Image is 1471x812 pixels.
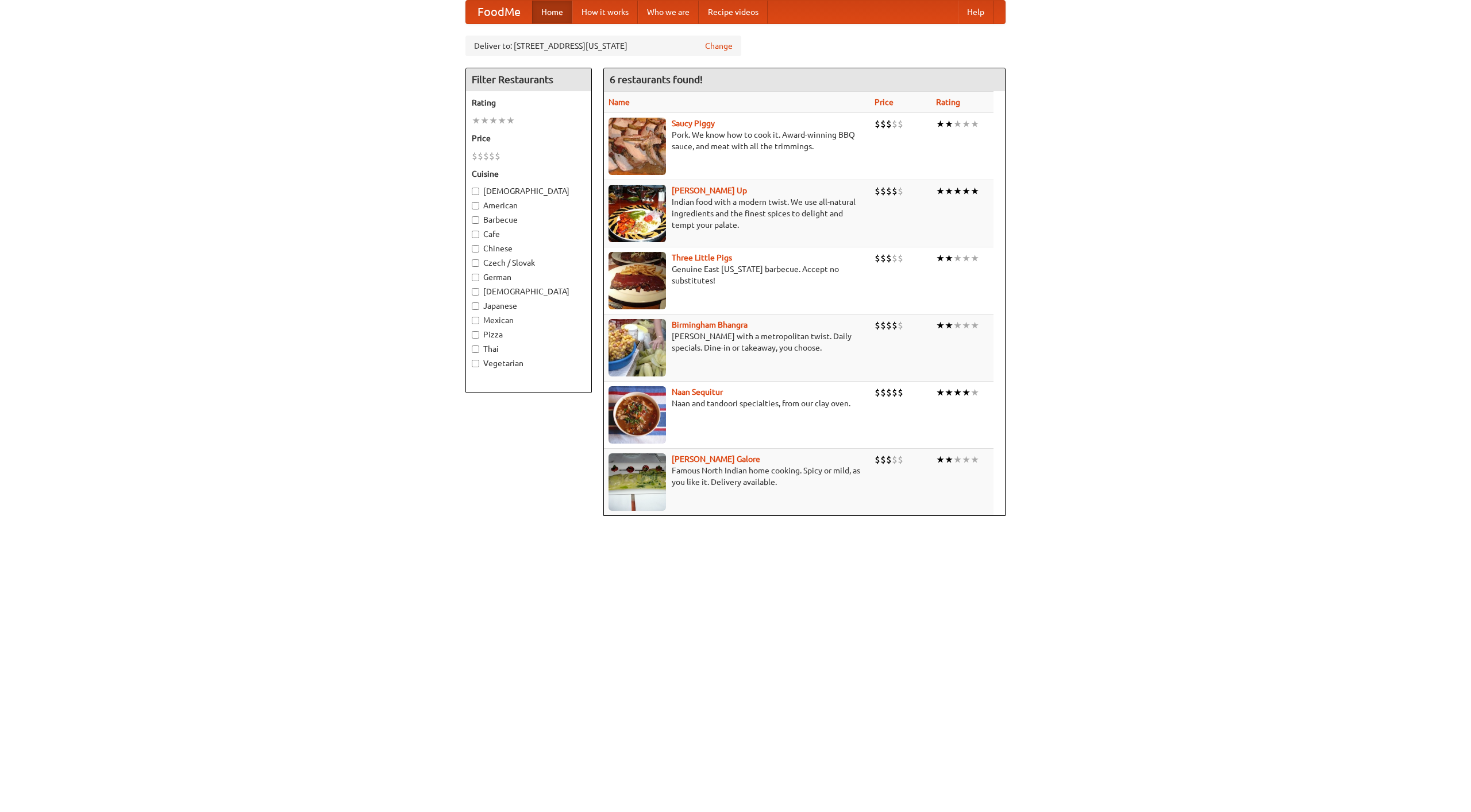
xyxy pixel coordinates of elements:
[465,36,741,56] div: Deliver to: [STREET_ADDRESS][US_STATE]
[472,245,479,252] input: Chinese
[609,465,865,488] p: Famous North Indian home cooking. Spicy or mild, as you like it. Delivery available.
[971,453,979,466] li: ★
[472,231,479,238] input: Cafe
[483,150,489,162] li: $
[892,453,898,466] li: $
[953,252,962,265] li: ★
[472,188,479,195] input: [DEMOGRAPHIC_DATA]
[699,1,768,24] a: Recipe videos
[962,386,971,399] li: ★
[880,185,886,197] li: $
[672,186,747,195] a: [PERSON_NAME] Up
[466,68,591,91] h4: Filter Restaurants
[971,118,979,130] li: ★
[672,387,723,397] b: Naan Sequitur
[472,314,586,326] label: Mexican
[886,319,892,332] li: $
[472,168,586,180] h5: Cuisine
[875,319,880,332] li: $
[892,386,898,399] li: $
[945,319,953,332] li: ★
[609,263,865,286] p: Genuine East [US_STATE] barbecue. Accept no substitutes!
[472,274,479,281] input: German
[962,319,971,332] li: ★
[892,319,898,332] li: $
[936,252,945,265] li: ★
[880,252,886,265] li: $
[472,228,586,240] label: Cafe
[962,252,971,265] li: ★
[945,252,953,265] li: ★
[962,185,971,197] li: ★
[705,40,733,52] a: Change
[672,320,748,329] a: Birmingham Bhangra
[898,386,903,399] li: $
[472,200,586,211] label: American
[609,252,666,309] img: littlepigs.jpg
[880,386,886,399] li: $
[489,150,495,162] li: $
[472,288,479,296] input: [DEMOGRAPHIC_DATA]
[898,453,903,466] li: $
[880,453,886,466] li: $
[898,185,903,197] li: $
[886,252,892,265] li: $
[480,114,489,127] li: ★
[638,1,699,24] a: Who we are
[472,133,586,144] h5: Price
[472,243,586,254] label: Chinese
[472,150,478,162] li: $
[945,118,953,130] li: ★
[609,129,865,152] p: Pork. We know how to cook it. Award-winning BBQ sauce, and meat with all the trimmings.
[472,214,586,226] label: Barbecue
[962,453,971,466] li: ★
[936,386,945,399] li: ★
[472,114,480,127] li: ★
[971,386,979,399] li: ★
[472,358,586,369] label: Vegetarian
[892,118,898,130] li: $
[880,118,886,130] li: $
[472,286,586,297] label: [DEMOGRAPHIC_DATA]
[472,202,479,209] input: American
[936,118,945,130] li: ★
[672,119,715,128] b: Saucy Piggy
[971,252,979,265] li: ★
[572,1,638,24] a: How it works
[892,185,898,197] li: $
[898,252,903,265] li: $
[880,319,886,332] li: $
[472,360,479,367] input: Vegetarian
[672,253,732,262] a: Three Little Pigs
[936,185,945,197] li: ★
[489,114,498,127] li: ★
[472,300,586,312] label: Japanese
[886,453,892,466] li: $
[953,386,962,399] li: ★
[875,185,880,197] li: $
[609,319,666,376] img: bhangra.jpg
[875,118,880,130] li: $
[472,343,586,355] label: Thai
[609,196,865,231] p: Indian food with a modern twist. We use all-natural ingredients and the finest spices to delight ...
[672,454,760,464] a: [PERSON_NAME] Galore
[472,302,479,310] input: Japanese
[498,114,506,127] li: ★
[609,453,666,511] img: currygalore.jpg
[936,453,945,466] li: ★
[971,185,979,197] li: ★
[472,345,479,353] input: Thai
[936,98,960,107] a: Rating
[886,118,892,130] li: $
[609,98,630,107] a: Name
[962,118,971,130] li: ★
[945,185,953,197] li: ★
[609,118,666,175] img: saucy.jpg
[472,271,586,283] label: German
[472,97,586,108] h5: Rating
[609,331,865,353] p: [PERSON_NAME] with a metropolitan twist. Daily specials. Dine-in or takeaway, you choose.
[958,1,993,24] a: Help
[875,252,880,265] li: $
